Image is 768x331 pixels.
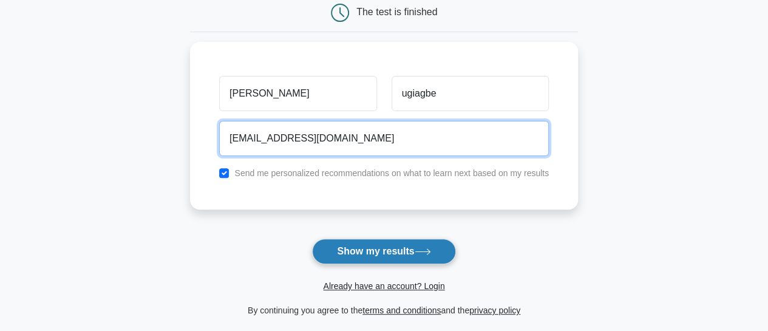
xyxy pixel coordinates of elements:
input: First name [219,76,376,111]
a: terms and conditions [362,305,441,315]
a: privacy policy [469,305,520,315]
input: Last name [392,76,549,111]
input: Email [219,121,549,156]
button: Show my results [312,239,455,264]
div: The test is finished [356,7,437,17]
label: Send me personalized recommendations on what to learn next based on my results [234,168,549,178]
div: By continuing you agree to the and the [183,303,585,318]
a: Already have an account? Login [323,281,444,291]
